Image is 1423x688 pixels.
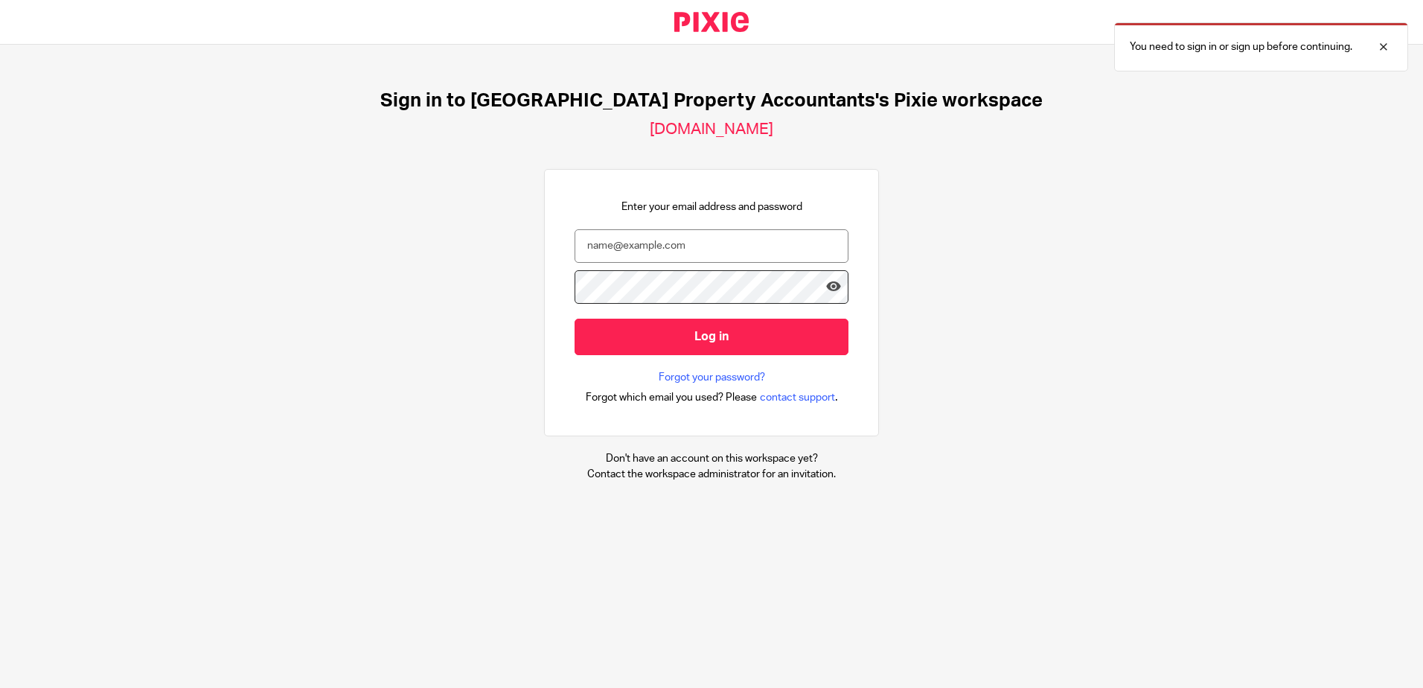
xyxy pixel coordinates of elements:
p: You need to sign in or sign up before continuing. [1130,39,1352,54]
span: Forgot which email you used? Please [586,390,757,405]
div: . [586,389,838,406]
a: Forgot your password? [659,370,765,385]
h2: [DOMAIN_NAME] [650,120,773,139]
span: contact support [760,390,835,405]
p: Contact the workspace administrator for an invitation. [587,467,836,482]
input: name@example.com [575,229,848,263]
h1: Sign in to [GEOGRAPHIC_DATA] Property Accountants's Pixie workspace [380,89,1043,112]
p: Enter your email address and password [621,200,802,214]
input: Log in [575,319,848,355]
p: Don't have an account on this workspace yet? [587,451,836,466]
